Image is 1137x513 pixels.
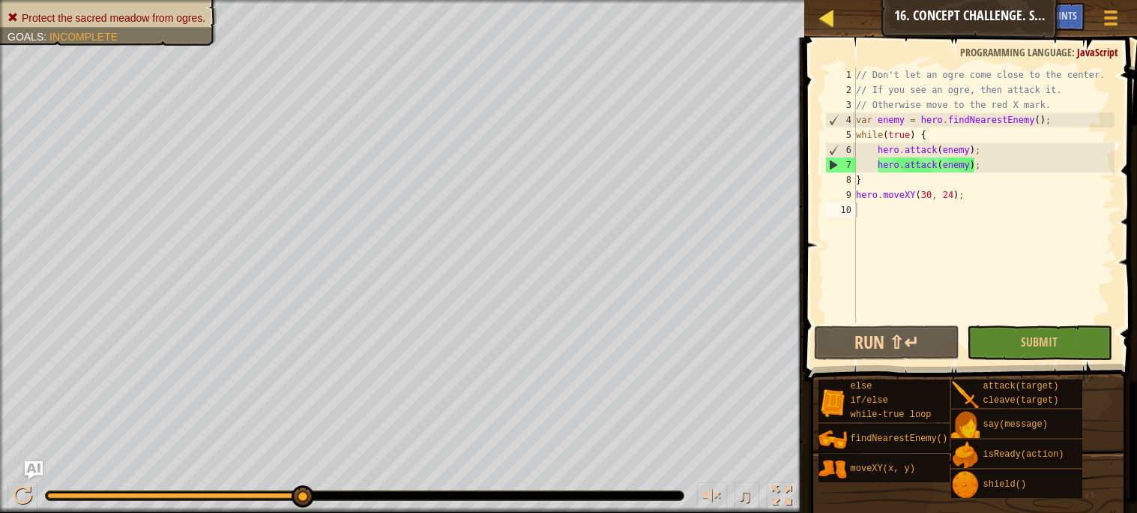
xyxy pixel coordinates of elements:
[851,463,915,474] span: moveXY(x, y)
[826,157,856,172] div: 7
[22,12,205,24] span: Protect the sacred meadow from ogres.
[951,411,980,439] img: portrait.png
[983,395,1059,406] span: cleave(target)
[825,82,856,97] div: 2
[967,325,1112,360] button: Submit
[1092,3,1130,38] button: Show game menu
[826,112,856,127] div: 4
[43,31,49,43] span: :
[825,97,856,112] div: 3
[1077,45,1118,59] span: JavaScript
[983,479,1027,490] span: shield()
[814,325,959,360] button: Run ⇧↵
[851,381,872,391] span: else
[826,142,856,157] div: 6
[983,449,1064,460] span: isReady(action)
[1021,334,1058,350] span: Submit
[825,172,856,187] div: 8
[960,45,1072,59] span: Programming language
[951,471,980,499] img: portrait.png
[49,31,118,43] span: Incomplete
[825,187,856,202] div: 9
[25,461,43,479] button: Ask AI
[7,31,43,43] span: Goals
[1004,3,1045,31] button: Ask AI
[825,127,856,142] div: 5
[818,455,847,484] img: portrait.png
[738,484,753,507] span: ♫
[735,482,760,513] button: ♫
[951,441,980,469] img: portrait.png
[825,202,856,217] div: 10
[697,482,727,513] button: Adjust volume
[767,482,797,513] button: Toggle fullscreen
[851,433,948,444] span: findNearestEnemy()
[1012,8,1037,22] span: Ask AI
[1052,8,1077,22] span: Hints
[951,381,980,409] img: portrait.png
[7,482,37,513] button: Ctrl + P: Play
[851,409,932,420] span: while-true loop
[983,381,1059,391] span: attack(target)
[825,67,856,82] div: 1
[851,395,888,406] span: if/else
[983,419,1048,430] span: say(message)
[818,388,847,417] img: portrait.png
[1072,45,1077,59] span: :
[818,425,847,454] img: portrait.png
[7,10,205,25] li: Protect the sacred meadow from ogres.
